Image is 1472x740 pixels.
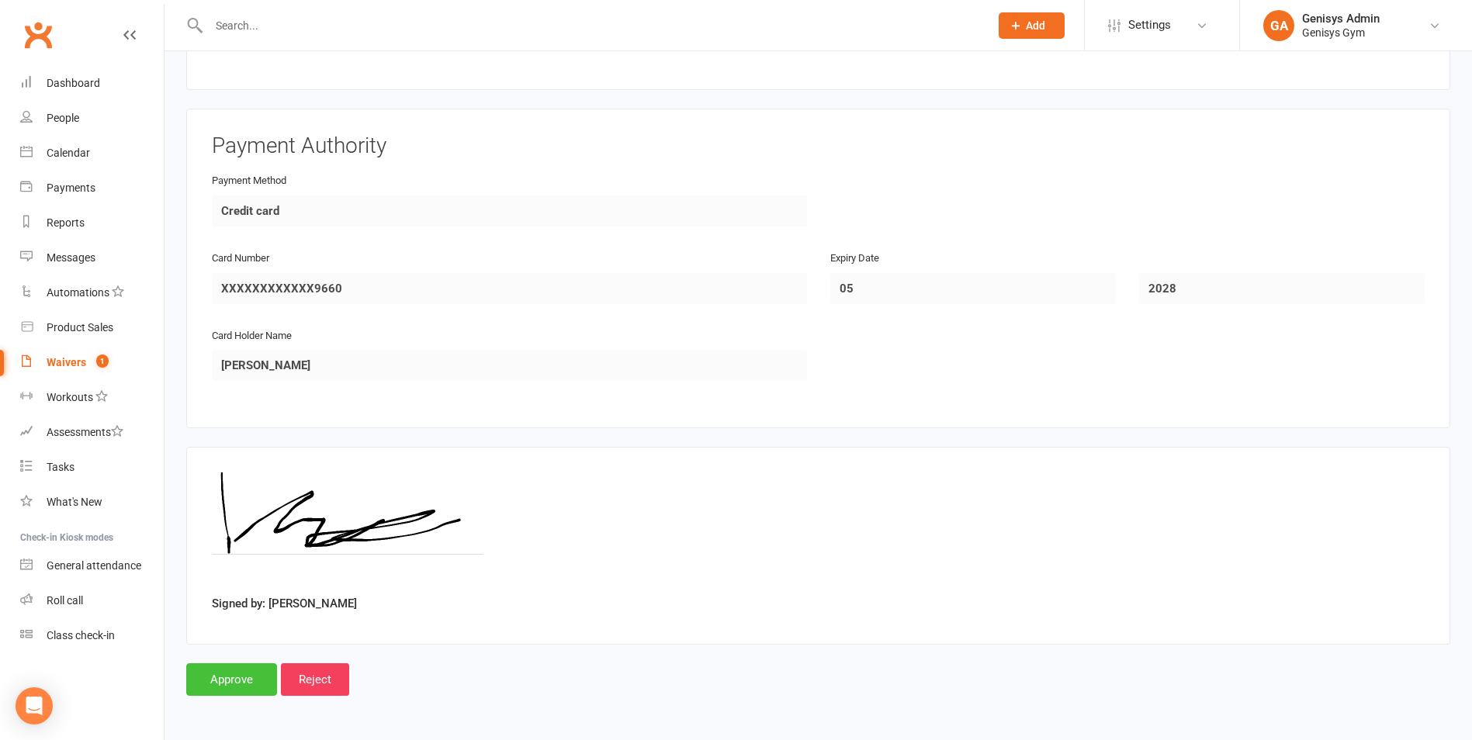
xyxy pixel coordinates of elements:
div: Calendar [47,147,90,159]
div: Open Intercom Messenger [16,687,53,724]
a: Roll call [20,583,164,618]
div: Waivers [47,356,86,368]
a: Calendar [20,136,164,171]
a: General attendance kiosk mode [20,548,164,583]
a: Dashboard [20,66,164,101]
div: Messages [47,251,95,264]
a: Messages [20,240,164,275]
a: Payments [20,171,164,206]
a: Clubworx [19,16,57,54]
span: Settings [1128,8,1171,43]
label: Expiry Date [830,251,879,267]
a: What's New [20,485,164,520]
div: Automations [47,286,109,299]
a: Waivers 1 [20,345,164,380]
h3: Payment Authority [212,134,1425,158]
div: Genisys Gym [1302,26,1380,40]
div: Workouts [47,391,93,403]
img: image1760331689.png [212,472,483,589]
span: Add [1026,19,1045,32]
div: General attendance [47,559,141,572]
div: Dashboard [47,77,100,89]
span: 1 [96,354,109,368]
div: Tasks [47,461,74,473]
div: Roll call [47,594,83,607]
div: Product Sales [47,321,113,334]
div: Reports [47,216,85,229]
div: People [47,112,79,124]
button: Add [999,12,1065,39]
label: Payment Method [212,173,286,189]
input: Approve [186,663,277,696]
a: Tasks [20,450,164,485]
div: GA [1263,10,1294,41]
input: Search... [204,15,978,36]
input: Reject [281,663,349,696]
a: Assessments [20,415,164,450]
div: Assessments [47,426,123,438]
label: Signed by: [PERSON_NAME] [212,594,357,613]
label: Card Holder Name [212,328,292,344]
a: Class kiosk mode [20,618,164,653]
a: People [20,101,164,136]
div: Genisys Admin [1302,12,1380,26]
a: Workouts [20,380,164,415]
a: Product Sales [20,310,164,345]
div: Payments [47,182,95,194]
a: Reports [20,206,164,240]
label: Card Number [212,251,269,267]
div: What's New [47,496,102,508]
div: Class check-in [47,629,115,641]
a: Automations [20,275,164,310]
